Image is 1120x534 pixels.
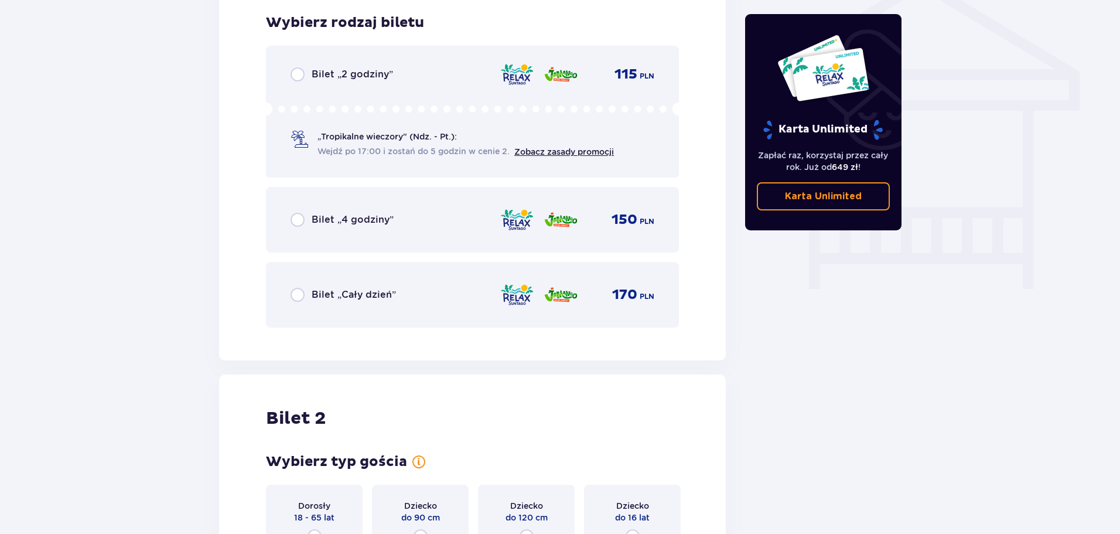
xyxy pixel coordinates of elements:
[266,453,407,471] h3: Wybierz typ gościa
[544,62,578,87] img: Jamango
[544,283,578,307] img: Jamango
[640,71,654,81] span: PLN
[500,208,534,232] img: Relax
[615,512,650,523] span: do 16 lat
[294,512,334,523] span: 18 - 65 lat
[777,34,870,102] img: Dwie karty całoroczne do Suntago z napisem 'UNLIMITED RELAX', na białym tle z tropikalnymi liśćmi...
[312,288,396,301] span: Bilet „Cały dzień”
[514,147,614,157] a: Zobacz zasady promocji
[616,500,649,512] span: Dziecko
[762,120,884,140] p: Karta Unlimited
[506,512,548,523] span: do 120 cm
[312,68,393,81] span: Bilet „2 godziny”
[544,208,578,232] img: Jamango
[404,500,437,512] span: Dziecko
[785,190,862,203] p: Karta Unlimited
[640,216,654,227] span: PLN
[612,211,637,229] span: 150
[401,512,440,523] span: do 90 cm
[500,283,534,307] img: Relax
[266,407,326,430] h2: Bilet 2
[612,286,637,304] span: 170
[312,213,394,226] span: Bilet „4 godziny”
[510,500,543,512] span: Dziecko
[757,149,890,173] p: Zapłać raz, korzystaj przez cały rok. Już od !
[317,145,510,157] span: Wejdź po 17:00 i zostań do 5 godzin w cenie 2.
[832,162,858,172] span: 649 zł
[614,66,637,83] span: 115
[266,14,424,32] h3: Wybierz rodzaj biletu
[317,131,457,142] span: „Tropikalne wieczory" (Ndz. - Pt.):
[298,500,330,512] span: Dorosły
[640,291,654,302] span: PLN
[757,182,890,210] a: Karta Unlimited
[500,62,534,87] img: Relax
